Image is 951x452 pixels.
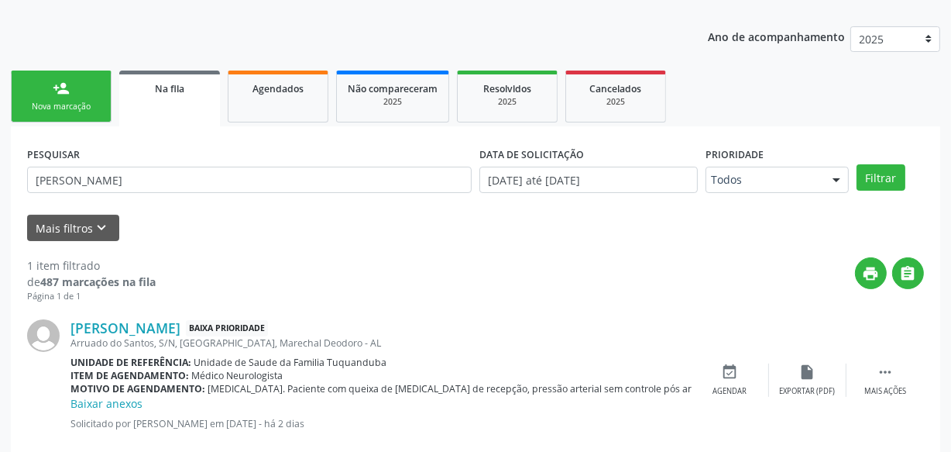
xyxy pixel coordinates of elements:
[27,143,80,167] label: PESQUISAR
[577,96,654,108] div: 2025
[27,274,156,290] div: de
[590,82,642,95] span: Cancelados
[479,167,698,193] input: Selecione um intervalo
[186,320,268,336] span: Baixa Prioridade
[252,82,304,95] span: Agendados
[469,96,546,108] div: 2025
[40,274,156,289] strong: 487 marcações na fila
[27,319,60,352] img: img
[348,96,438,108] div: 2025
[799,364,816,381] i: insert_drive_file
[70,369,189,382] b: Item de agendamento:
[722,364,739,381] i: event_available
[194,356,387,369] span: Unidade de Saude da Familia Tuquanduba
[857,164,905,191] button: Filtrar
[27,215,119,242] button: Mais filtroskeyboard_arrow_down
[70,382,205,395] b: Motivo de agendamento:
[53,80,70,97] div: person_add
[70,417,692,430] p: Solicitado por [PERSON_NAME] em [DATE] - há 2 dias
[483,82,531,95] span: Resolvidos
[708,26,845,46] p: Ano de acompanhamento
[155,82,184,95] span: Na fila
[27,167,472,193] input: Nome, CNS
[713,386,747,397] div: Agendar
[70,356,191,369] b: Unidade de referência:
[22,101,100,112] div: Nova marcação
[479,143,584,167] label: DATA DE SOLICITAÇÃO
[864,386,906,397] div: Mais ações
[711,172,817,188] span: Todos
[855,257,887,289] button: print
[900,265,917,282] i: 
[706,143,764,167] label: Prioridade
[94,219,111,236] i: keyboard_arrow_down
[27,290,156,303] div: Página 1 de 1
[780,386,836,397] div: Exportar (PDF)
[892,257,924,289] button: 
[27,257,156,274] div: 1 item filtrado
[70,336,692,350] div: Arruado do Santos, S/N, [GEOGRAPHIC_DATA], Marechal Deodoro - AL
[70,319,180,336] a: [PERSON_NAME]
[192,369,283,382] span: Médico Neurologista
[877,364,894,381] i: 
[348,82,438,95] span: Não compareceram
[70,396,142,411] a: Baixar anexos
[863,265,880,282] i: print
